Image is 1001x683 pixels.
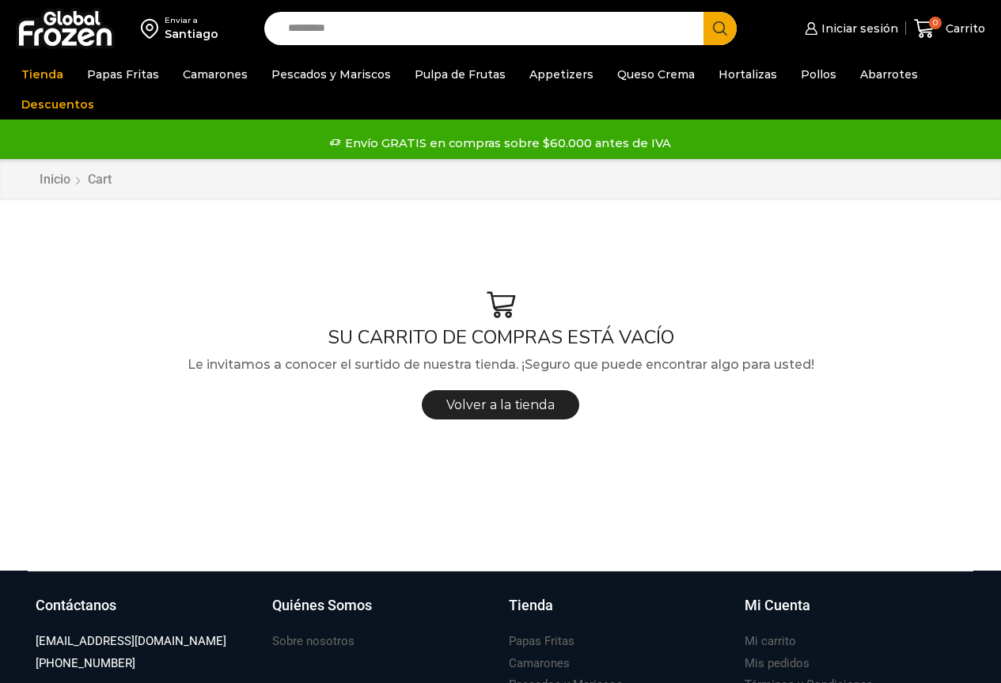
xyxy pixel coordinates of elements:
[36,595,116,616] h3: Contáctanos
[745,633,796,650] h3: Mi carrito
[521,59,601,89] a: Appetizers
[36,595,256,632] a: Contáctanos
[13,89,102,120] a: Descuentos
[88,172,112,187] span: Cart
[745,595,965,632] a: Mi Cuenta
[609,59,703,89] a: Queso Crema
[165,26,218,42] div: Santiago
[914,10,985,47] a: 0 Carrito
[509,595,730,632] a: Tienda
[36,631,226,652] a: [EMAIL_ADDRESS][DOMAIN_NAME]
[793,59,844,89] a: Pollos
[28,355,973,375] p: Le invitamos a conocer el surtido de nuestra tienda. ¡Seguro que puede encontrar algo para usted!
[422,390,579,419] a: Volver a la tienda
[801,13,897,44] a: Iniciar sesión
[175,59,256,89] a: Camarones
[509,595,553,616] h3: Tienda
[509,653,570,674] a: Camarones
[929,17,942,29] span: 0
[141,15,165,42] img: address-field-icon.svg
[446,397,555,412] span: Volver a la tienda
[13,59,71,89] a: Tienda
[36,653,135,674] a: [PHONE_NUMBER]
[509,631,574,652] a: Papas Fritas
[407,59,514,89] a: Pulpa de Frutas
[745,595,810,616] h3: Mi Cuenta
[703,12,737,45] button: Search button
[36,633,226,650] h3: [EMAIL_ADDRESS][DOMAIN_NAME]
[509,655,570,672] h3: Camarones
[264,59,399,89] a: Pescados y Mariscos
[942,21,985,36] span: Carrito
[39,171,71,189] a: Inicio
[272,595,372,616] h3: Quiénes Somos
[165,15,218,26] div: Enviar a
[36,655,135,672] h3: [PHONE_NUMBER]
[711,59,785,89] a: Hortalizas
[28,326,973,349] h1: SU CARRITO DE COMPRAS ESTÁ VACÍO
[272,631,355,652] a: Sobre nosotros
[745,631,796,652] a: Mi carrito
[79,59,167,89] a: Papas Fritas
[745,655,810,672] h3: Mis pedidos
[817,21,898,36] span: Iniciar sesión
[745,653,810,674] a: Mis pedidos
[852,59,926,89] a: Abarrotes
[272,633,355,650] h3: Sobre nosotros
[509,633,574,650] h3: Papas Fritas
[272,595,493,632] a: Quiénes Somos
